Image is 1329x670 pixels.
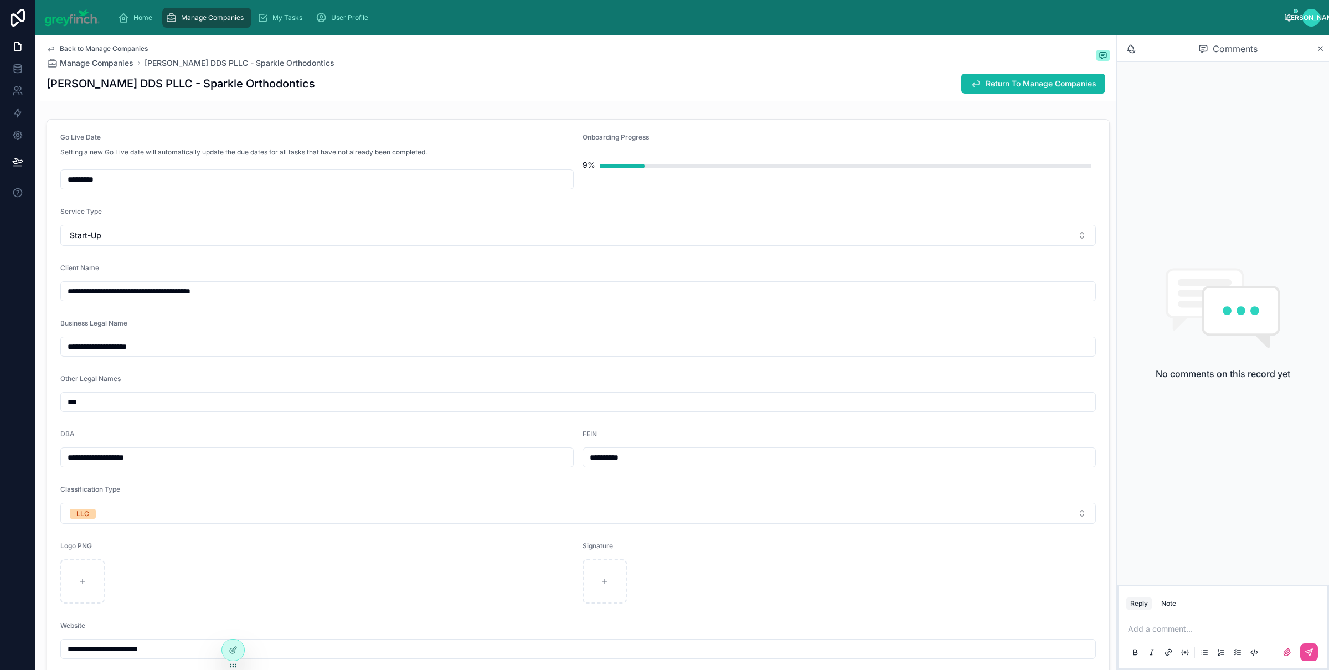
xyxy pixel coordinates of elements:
[60,264,99,272] span: Client Name
[44,9,100,27] img: App logo
[254,8,310,28] a: My Tasks
[47,44,148,53] a: Back to Manage Companies
[60,485,120,493] span: Classification Type
[115,8,160,28] a: Home
[312,8,376,28] a: User Profile
[60,147,427,157] p: Setting a new Go Live date will automatically update the due dates for all tasks that have not al...
[1156,367,1290,380] h2: No comments on this record yet
[961,74,1105,94] button: Return To Manage Companies
[60,207,102,215] span: Service Type
[60,430,75,438] span: DBA
[109,6,1285,30] div: scrollable content
[70,230,101,241] span: Start-Up
[331,13,368,22] span: User Profile
[583,133,649,141] span: Onboarding Progress
[583,154,595,176] div: 9%
[47,76,315,91] h1: [PERSON_NAME] DDS PLLC - Sparkle Orthodontics
[1161,599,1176,608] div: Note
[60,374,121,383] span: Other Legal Names
[272,13,302,22] span: My Tasks
[76,509,89,519] div: LLC
[60,225,1096,246] button: Select Button
[162,8,251,28] a: Manage Companies
[60,58,133,69] span: Manage Companies
[47,58,133,69] a: Manage Companies
[133,13,152,22] span: Home
[986,78,1096,89] span: Return To Manage Companies
[1213,42,1258,55] span: Comments
[583,430,597,438] span: FEIN
[60,542,92,550] span: Logo PNG
[583,542,613,550] span: Signature
[60,319,127,327] span: Business Legal Name
[181,13,244,22] span: Manage Companies
[60,133,101,141] span: Go Live Date
[145,58,334,69] a: [PERSON_NAME] DDS PLLC - Sparkle Orthodontics
[1157,597,1181,610] button: Note
[60,621,85,630] span: Website
[60,44,148,53] span: Back to Manage Companies
[1126,597,1152,610] button: Reply
[60,503,1096,524] button: Select Button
